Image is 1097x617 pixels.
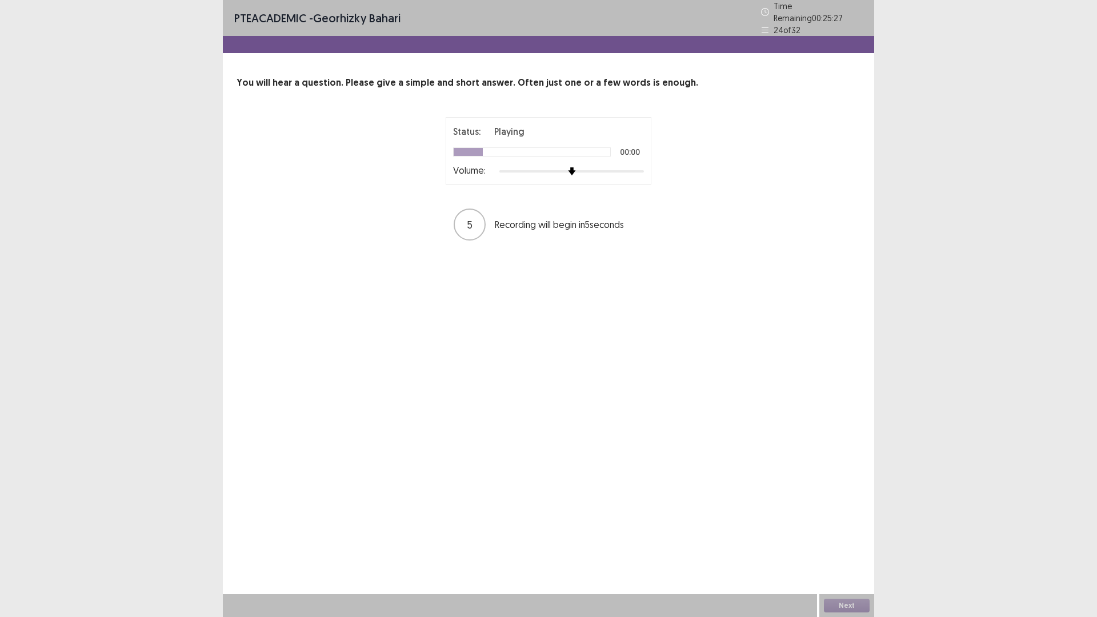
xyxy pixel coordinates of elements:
[620,148,640,156] p: 00:00
[234,11,306,25] span: PTE academic
[495,218,643,231] p: Recording will begin in 5 seconds
[774,24,800,36] p: 24 of 32
[494,125,525,138] p: Playing
[453,125,481,138] p: Status:
[568,167,576,175] img: arrow-thumb
[453,163,486,177] p: Volume:
[234,10,401,27] p: - Georhizky Bahari
[467,217,473,233] p: 5
[237,76,860,90] p: You will hear a question. Please give a simple and short answer. Often just one or a few words is...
